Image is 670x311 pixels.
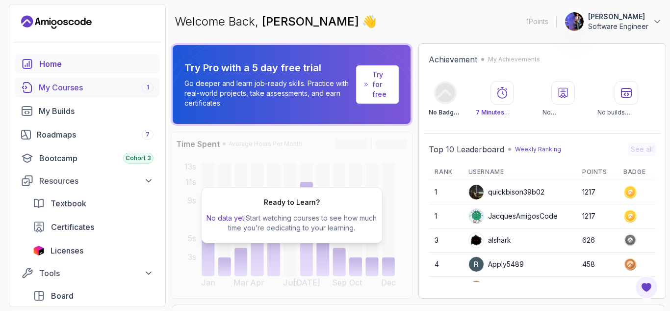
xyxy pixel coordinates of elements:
[576,180,618,204] td: 1217
[565,12,662,31] button: user profile image[PERSON_NAME]Software Engineer
[576,277,618,301] td: 337
[429,54,477,65] h2: Achievement
[39,152,154,164] div: Bootcamp
[39,267,154,279] div: Tools
[429,109,462,116] p: No Badge :(
[39,58,154,70] div: Home
[15,78,159,97] a: courses
[469,185,484,199] img: user profile image
[15,101,159,121] a: builds
[15,264,159,282] button: Tools
[37,129,154,141] div: Roadmaps
[463,164,576,180] th: Username
[542,109,584,116] p: No certificates
[126,154,151,162] span: Cohort 3
[206,214,246,222] span: No data yet!
[184,61,352,75] p: Try Pro with a 5 day free trial
[27,286,159,306] a: board
[147,84,149,91] span: 1
[51,245,83,256] span: Licenses
[515,145,561,153] p: Weekly Ranking
[51,198,86,209] span: Textbook
[597,109,656,116] p: No builds completed
[15,125,159,144] a: roadmaps
[39,82,154,93] div: My Courses
[468,208,558,224] div: JacquesAmigosCode
[588,12,648,22] p: [PERSON_NAME]
[39,105,154,117] div: My Builds
[39,175,154,187] div: Resources
[429,277,462,301] td: 5
[628,142,656,156] button: See all
[429,164,462,180] th: Rank
[362,13,377,29] span: 👋
[27,241,159,260] a: licenses
[262,14,362,28] span: [PERSON_NAME]
[429,180,462,204] td: 1
[429,253,462,277] td: 4
[469,281,484,296] img: user profile image
[264,198,320,207] h2: Ready to Learn?
[15,148,159,168] a: bootcamp
[526,17,548,27] p: 1 Points
[468,184,544,200] div: quickbison39b02
[356,65,399,104] a: Try for free
[618,164,656,180] th: Badge
[469,233,484,248] img: user profile image
[576,204,618,228] td: 1217
[429,228,462,253] td: 3
[468,256,524,272] div: Apply5489
[429,143,504,155] h2: Top 10 Leaderboard
[27,217,159,237] a: certificates
[51,221,94,233] span: Certificates
[184,79,352,108] p: Go deeper and learn job-ready skills. Practice with real-world projects, take assessments, and ea...
[488,56,540,63] p: My Achievements
[175,14,377,29] p: Welcome Back,
[576,253,618,277] td: 458
[476,109,510,116] span: 7 Minutes
[635,276,658,299] button: Open Feedback Button
[468,232,511,248] div: alshark
[15,172,159,190] button: Resources
[21,14,92,30] a: Landing page
[576,164,618,180] th: Points
[469,257,484,272] img: user profile image
[576,228,618,253] td: 626
[476,109,529,116] p: Watched
[51,290,74,302] span: Board
[468,281,555,296] div: wildmongoosefb425
[206,213,378,233] p: Start watching courses to see how much time you’re dedicating to your learning.
[372,70,390,99] a: Try for free
[33,246,45,255] img: jetbrains icon
[565,12,584,31] img: user profile image
[15,54,159,74] a: home
[469,209,484,224] img: default monster avatar
[27,194,159,213] a: textbook
[429,204,462,228] td: 1
[146,131,150,139] span: 7
[588,22,648,31] p: Software Engineer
